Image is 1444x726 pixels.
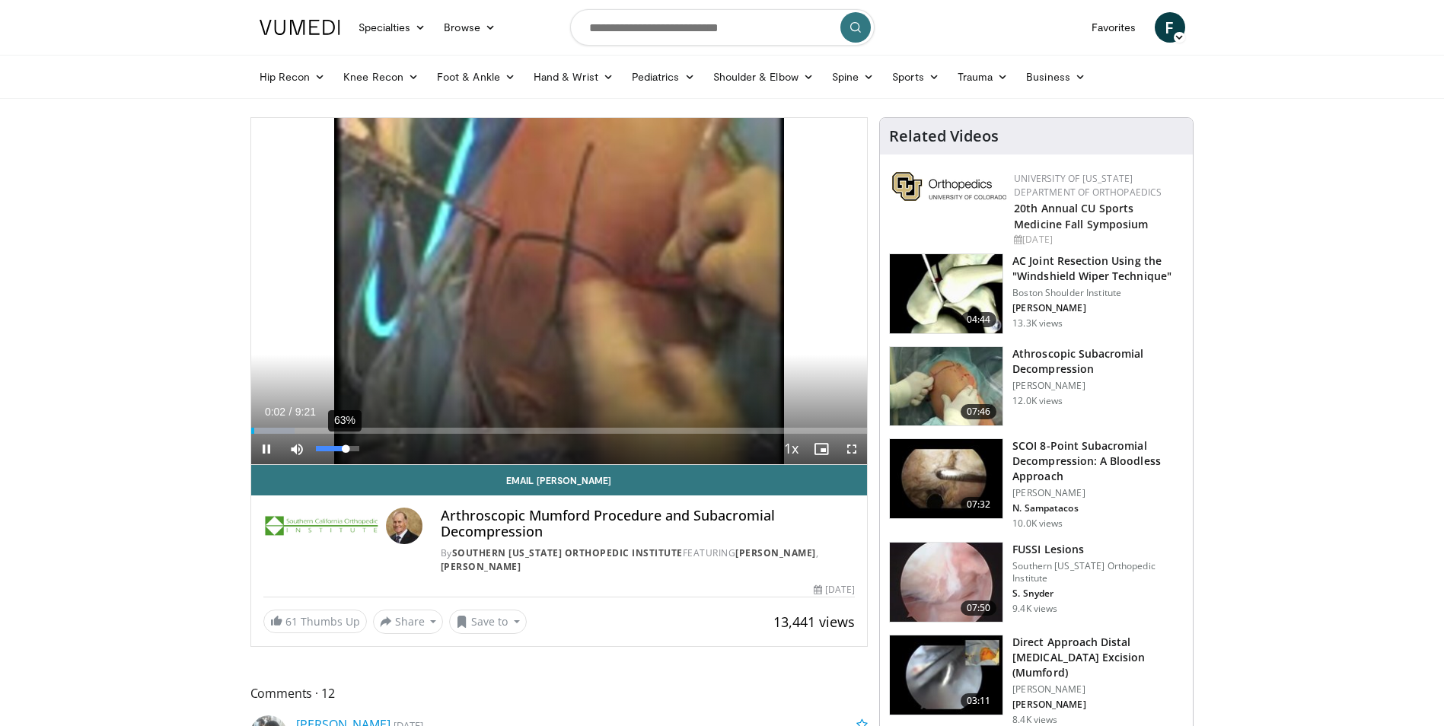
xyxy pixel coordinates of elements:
[961,312,997,327] span: 04:44
[889,542,1184,623] a: 07:50 FUSSI Lesions Southern [US_STATE] Orthopedic Institute S. Snyder 9.4K views
[1012,346,1184,377] h3: Athroscopic Subacromial Decompression
[251,428,868,434] div: Progress Bar
[1012,502,1184,514] p: N. Sampatacos
[263,610,367,633] a: 61 Thumbs Up
[250,683,869,703] span: Comments 12
[428,62,524,92] a: Foot & Ankle
[334,62,428,92] a: Knee Recon
[250,62,335,92] a: Hip Recon
[961,404,997,419] span: 07:46
[961,693,997,708] span: 03:11
[776,434,806,464] button: Playback Rate
[890,543,1003,622] img: snyder_fussio_3.png.150x105_q85_crop-smart_upscale.jpg
[282,434,312,464] button: Mute
[837,434,867,464] button: Fullscreen
[1012,603,1057,615] p: 9.4K views
[1012,287,1184,299] p: Boston Shoulder Institute
[441,560,521,573] a: [PERSON_NAME]
[1012,395,1063,407] p: 12.0K views
[1012,714,1057,726] p: 8.4K views
[265,406,285,418] span: 0:02
[349,12,435,43] a: Specialties
[889,635,1184,726] a: 03:11 Direct Approach Distal [MEDICAL_DATA] Excision (Mumford) [PERSON_NAME] [PERSON_NAME] 8.4K v...
[316,446,359,451] div: Volume Level
[260,20,340,35] img: VuMedi Logo
[1012,380,1184,392] p: [PERSON_NAME]
[623,62,704,92] a: Pediatrics
[1012,683,1184,696] p: [PERSON_NAME]
[1014,201,1148,231] a: 20th Annual CU Sports Medicine Fall Symposium
[889,127,999,145] h4: Related Videos
[890,439,1003,518] img: fylOjp5pkC-GA4Zn4xMDoxOmdtO40mAx_3.150x105_q85_crop-smart_upscale.jpg
[883,62,948,92] a: Sports
[1012,587,1184,600] p: S. Snyder
[289,406,292,418] span: /
[386,508,422,544] img: Avatar
[441,508,855,540] h4: Arthroscopic Mumford Procedure and Subacromial Decompression
[961,497,997,512] span: 07:32
[1012,517,1063,530] p: 10.0K views
[961,600,997,616] span: 07:50
[251,434,282,464] button: Pause
[285,614,298,629] span: 61
[1012,302,1184,314] p: [PERSON_NAME]
[251,465,868,495] a: Email [PERSON_NAME]
[1155,12,1185,43] a: F
[373,610,444,634] button: Share
[251,118,868,465] video-js: Video Player
[449,610,527,634] button: Save to
[889,346,1184,427] a: 07:46 Athroscopic Subacromial Decompression [PERSON_NAME] 12.0K views
[570,9,875,46] input: Search topics, interventions
[890,635,1003,715] img: MGngRNnbuHoiqTJH4xMDoxOjBrO-I4W8.150x105_q85_crop-smart_upscale.jpg
[441,546,855,574] div: By FEATURING ,
[1082,12,1146,43] a: Favorites
[806,434,837,464] button: Enable picture-in-picture mode
[1014,233,1181,247] div: [DATE]
[1012,560,1184,584] p: Southern [US_STATE] Orthopedic Institute
[435,12,505,43] a: Browse
[1012,317,1063,330] p: 13.3K views
[295,406,316,418] span: 9:21
[1017,62,1095,92] a: Business
[773,613,855,631] span: 13,441 views
[452,546,683,559] a: Southern [US_STATE] Orthopedic Institute
[1012,487,1184,499] p: [PERSON_NAME]
[1012,699,1184,711] p: [PERSON_NAME]
[524,62,623,92] a: Hand & Wrist
[948,62,1018,92] a: Trauma
[735,546,816,559] a: [PERSON_NAME]
[263,508,380,544] img: Southern California Orthopedic Institute
[704,62,823,92] a: Shoulder & Elbow
[1014,172,1162,199] a: University of [US_STATE] Department of Orthopaedics
[1012,635,1184,680] h3: Direct Approach Distal [MEDICAL_DATA] Excision (Mumford)
[1012,253,1184,284] h3: AC Joint Resection Using the "Windshield Wiper Technique"
[823,62,883,92] a: Spine
[889,253,1184,334] a: 04:44 AC Joint Resection Using the "Windshield Wiper Technique" Boston Shoulder Institute [PERSON...
[889,438,1184,530] a: 07:32 SCOI 8-Point Subacromial Decompression: A Bloodless Approach [PERSON_NAME] N. Sampatacos 10...
[890,347,1003,426] img: 38874_0000_3.png.150x105_q85_crop-smart_upscale.jpg
[892,172,1006,201] img: 355603a8-37da-49b6-856f-e00d7e9307d3.png.150x105_q85_autocrop_double_scale_upscale_version-0.2.png
[814,583,855,597] div: [DATE]
[890,254,1003,333] img: 1163775_3.png.150x105_q85_crop-smart_upscale.jpg
[1012,438,1184,484] h3: SCOI 8-Point Subacromial Decompression: A Bloodless Approach
[1012,542,1184,557] h3: FUSSI Lesions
